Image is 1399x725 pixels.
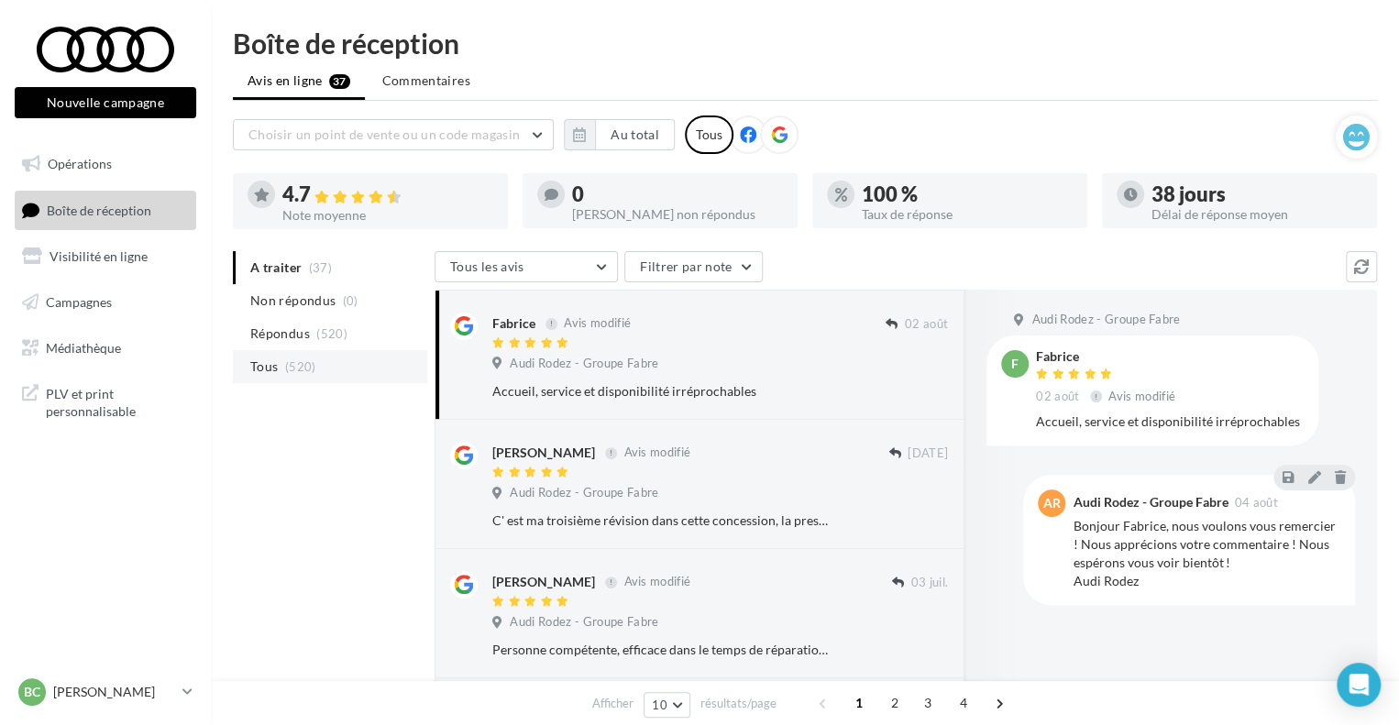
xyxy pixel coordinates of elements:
[510,614,658,631] span: Audi Rodez - Groupe Fabre
[492,641,829,659] div: Personne compétente, efficace dans le temps de réparation. Le suivie a été parfait. A l'écoute et...
[1151,208,1362,221] div: Délai de réponse moyen
[564,119,675,150] button: Au total
[248,126,520,142] span: Choisir un point de vente ou un code magasin
[343,293,358,308] span: (0)
[24,683,40,701] span: BC
[1151,184,1362,204] div: 38 jours
[316,326,347,341] span: (520)
[595,119,675,150] button: Au total
[48,156,112,171] span: Opérations
[510,356,658,372] span: Audi Rodez - Groupe Fabre
[50,248,148,264] span: Visibilité en ligne
[572,208,783,221] div: [PERSON_NAME] non répondus
[510,485,658,501] span: Audi Rodez - Groupe Fabre
[282,209,493,222] div: Note moyenne
[685,115,733,154] div: Tous
[572,184,783,204] div: 0
[492,382,829,401] div: Accueil, service et disponibilité irréprochables
[880,688,909,718] span: 2
[949,688,978,718] span: 4
[46,381,189,421] span: PLV et print personnalisable
[250,357,278,376] span: Tous
[1073,517,1340,590] div: Bonjour Fabrice, nous voulons vous remercier ! Nous apprécions votre commentaire ! Nous espérons ...
[15,87,196,118] button: Nouvelle campagne
[492,314,535,333] div: Fabrice
[11,145,200,183] a: Opérations
[47,202,151,217] span: Boîte de réception
[492,511,829,530] div: C' est ma troisième révision dans cette concession, la prestation et l' accueil sont toujours de ...
[46,294,112,310] span: Campagnes
[592,695,633,712] span: Afficher
[46,339,121,355] span: Médiathèque
[700,695,777,712] span: résultats/page
[844,688,874,718] span: 1
[624,251,763,282] button: Filtrer par note
[282,184,493,205] div: 4.7
[11,283,200,322] a: Campagnes
[1073,496,1228,509] div: Audi Rodez - Groupe Fabre
[285,359,316,374] span: (520)
[652,698,667,712] span: 10
[15,675,196,709] a: BC [PERSON_NAME]
[492,444,595,462] div: [PERSON_NAME]
[11,374,200,428] a: PLV et print personnalisable
[1234,497,1277,509] span: 04 août
[908,445,948,462] span: [DATE]
[1043,494,1061,512] span: AR
[233,119,554,150] button: Choisir un point de vente ou un code magasin
[435,251,618,282] button: Tous les avis
[913,688,942,718] span: 3
[233,29,1377,57] div: Boîte de réception
[910,575,948,591] span: 03 juil.
[1011,355,1019,373] span: F
[623,445,690,460] span: Avis modifié
[11,329,200,368] a: Médiathèque
[492,573,595,591] div: [PERSON_NAME]
[862,208,1073,221] div: Taux de réponse
[250,291,336,310] span: Non répondus
[1036,389,1079,405] span: 02 août
[1337,663,1381,707] div: Open Intercom Messenger
[644,692,690,718] button: 10
[1036,350,1179,363] div: Fabrice
[564,316,631,331] span: Avis modifié
[11,191,200,230] a: Boîte de réception
[1108,389,1175,403] span: Avis modifié
[250,324,310,343] span: Répondus
[905,316,948,333] span: 02 août
[450,258,524,274] span: Tous les avis
[1036,412,1304,431] div: Accueil, service et disponibilité irréprochables
[1031,312,1180,328] span: Audi Rodez - Groupe Fabre
[623,575,690,589] span: Avis modifié
[382,72,470,88] span: Commentaires
[11,237,200,276] a: Visibilité en ligne
[862,184,1073,204] div: 100 %
[53,683,175,701] p: [PERSON_NAME]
